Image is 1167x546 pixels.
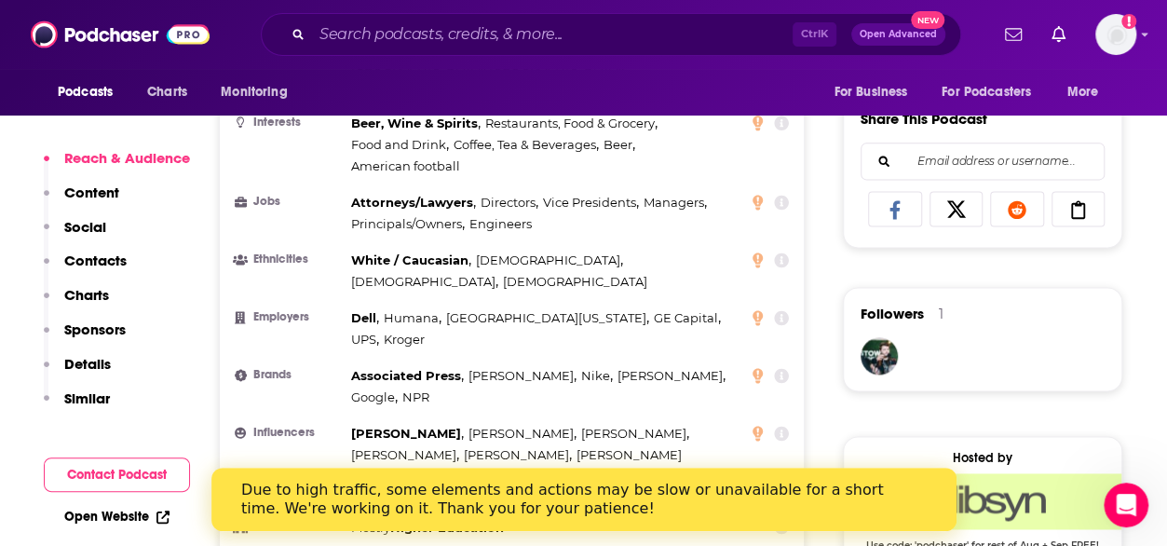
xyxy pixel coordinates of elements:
span: Mostly [351,520,390,535]
h3: Education Level [235,521,344,533]
img: mybourbonpod [861,337,898,375]
span: [PERSON_NAME] [464,447,569,462]
span: Engineers [469,216,532,231]
span: , [581,365,613,387]
span: [DEMOGRAPHIC_DATA] [476,253,620,267]
span: Restaurants, Food & Grocery [485,116,655,130]
span: , [351,113,481,134]
span: , [468,365,577,387]
span: , [351,250,471,271]
button: Reach & Audience [44,149,190,184]
span: , [476,250,623,271]
p: Similar [64,389,110,407]
h3: Ethnicities [235,253,344,266]
span: Vice Presidents [543,195,636,210]
span: , [604,134,635,156]
span: , [351,271,498,293]
span: Food and Drink [351,137,446,152]
span: , [384,307,441,329]
iframe: Intercom live chat [1104,483,1148,527]
span: , [485,113,658,134]
p: Content [64,184,119,201]
span: GE Capital [653,310,717,325]
div: Search followers [861,143,1105,180]
p: Sponsors [64,321,126,338]
button: Details [44,355,111,389]
span: , [543,192,639,213]
span: , [351,329,379,350]
span: , [468,423,577,444]
div: 1 [939,306,943,322]
span: Logged in as aridings [1095,14,1136,55]
button: open menu [930,75,1058,110]
span: [PERSON_NAME] [468,426,574,441]
a: Share on X/Twitter [930,191,984,226]
a: Share on Facebook [868,191,922,226]
span: Managers [643,195,703,210]
a: Charts [135,75,198,110]
span: [PERSON_NAME] [351,426,461,441]
span: , [446,307,649,329]
button: Social [44,218,106,253]
h3: Jobs [235,196,344,208]
span: [PERSON_NAME] [617,368,722,383]
p: Reach & Audience [64,149,190,167]
button: open menu [45,75,137,110]
span: , [351,134,449,156]
h3: Interests [235,116,344,129]
span: , [351,307,379,329]
span: [PERSON_NAME] [351,447,456,462]
span: New [911,11,944,29]
button: Show profile menu [1095,14,1136,55]
span: , [643,192,706,213]
span: , [351,213,465,235]
img: Podchaser - Follow, Share and Rate Podcasts [31,17,210,52]
span: , [617,365,725,387]
span: [DEMOGRAPHIC_DATA] [351,274,495,289]
a: Show notifications dropdown [1044,19,1073,50]
span: [PERSON_NAME] [577,447,682,462]
h3: Employers [235,311,344,323]
span: , [581,423,689,444]
svg: Add a profile image [1121,14,1136,29]
span: , [351,423,464,444]
p: Details [64,355,111,373]
span: [PERSON_NAME] [581,426,686,441]
span: Ctrl K [793,22,836,47]
input: Email address or username... [876,143,1089,179]
span: Dell [351,310,376,325]
a: Copy Link [1052,191,1106,226]
span: Google [351,389,395,404]
span: , [351,365,464,387]
img: User Profile [1095,14,1136,55]
span: Nike [581,368,610,383]
button: open menu [1054,75,1122,110]
span: White / Caucasian [351,253,468,267]
span: Humana [384,310,439,325]
a: Show notifications dropdown [997,19,1029,50]
p: Contacts [64,252,127,269]
button: Similar [44,389,110,424]
span: Higher Education [390,520,504,535]
p: Social [64,218,106,236]
div: Hosted by [844,450,1121,466]
button: Contacts [44,252,127,286]
span: Open Advanced [860,30,937,39]
button: open menu [821,75,930,110]
span: [PERSON_NAME] [468,368,574,383]
span: For Business [834,79,907,105]
span: Monitoring [221,79,287,105]
span: Beer, Wine & Spirits [351,116,478,130]
span: , [464,444,572,466]
span: Attorneys/Lawyers [351,195,473,210]
p: Charts [64,286,109,304]
span: UPS [351,332,376,347]
div: Search podcasts, credits, & more... [261,13,961,56]
span: More [1067,79,1099,105]
span: , [454,134,599,156]
span: , [351,192,476,213]
span: Principals/Owners [351,216,462,231]
span: Beer [604,137,632,152]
